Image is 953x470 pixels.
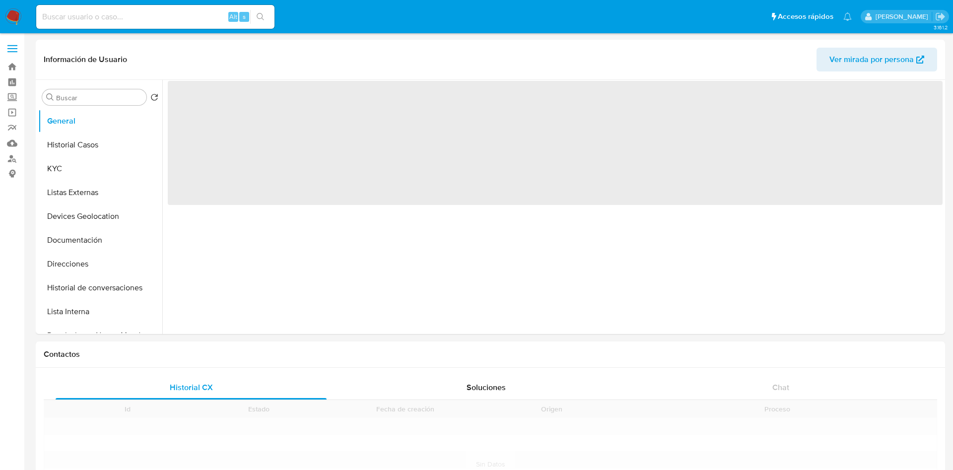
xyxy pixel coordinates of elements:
span: ‌ [168,81,943,205]
span: Ver mirada por persona [829,48,914,71]
a: Notificaciones [843,12,852,21]
input: Buscar [56,93,142,102]
span: Soluciones [467,382,506,393]
span: Alt [229,12,237,21]
input: Buscar usuario o caso... [36,10,274,23]
span: Accesos rápidos [778,11,833,22]
button: Devices Geolocation [38,204,162,228]
button: Historial Casos [38,133,162,157]
span: s [243,12,246,21]
button: Lista Interna [38,300,162,324]
p: ivonne.perezonofre@mercadolibre.com.mx [876,12,932,21]
button: KYC [38,157,162,181]
button: Buscar [46,93,54,101]
button: Ver mirada por persona [817,48,937,71]
button: General [38,109,162,133]
button: Documentación [38,228,162,252]
button: Restricciones Nuevo Mundo [38,324,162,347]
h1: Información de Usuario [44,55,127,65]
button: Volver al orden por defecto [150,93,158,104]
span: Chat [772,382,789,393]
button: search-icon [250,10,271,24]
h1: Contactos [44,349,937,359]
span: Historial CX [170,382,213,393]
button: Historial de conversaciones [38,276,162,300]
button: Listas Externas [38,181,162,204]
a: Salir [935,11,946,22]
button: Direcciones [38,252,162,276]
